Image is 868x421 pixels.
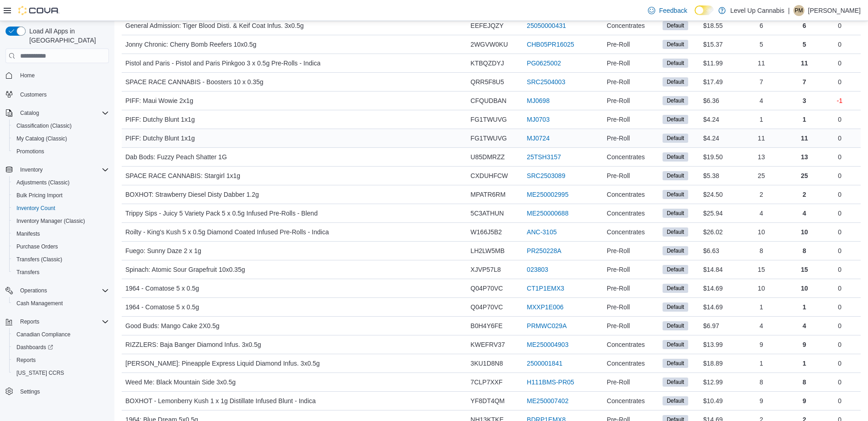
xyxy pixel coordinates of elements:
span: Home [16,70,109,81]
a: Adjustments (Classic) [13,177,73,188]
button: Manifests [9,227,113,240]
span: PIFF: Dutchy Blunt 1x1g [125,133,195,144]
span: Inventory [20,166,43,173]
button: Catalog [2,107,113,119]
p: 0 [838,133,841,144]
span: Default [667,59,684,67]
span: Default [667,228,684,236]
a: Purchase Orders [13,241,62,252]
a: SRC2504003 [527,76,565,87]
span: Default [667,22,684,30]
button: Reports [16,316,43,327]
span: Concentrates [607,227,645,237]
button: Inventory Manager (Classic) [9,215,113,227]
span: PIFF: Maui Wowie 2x1g [125,95,193,106]
a: MJ0724 [527,133,550,144]
span: U85DMRZZ [470,151,505,162]
button: Bulk Pricing Import [9,189,113,202]
span: PIFF: Dutchy Blunt 1x1g [125,114,195,125]
span: Default [663,302,688,312]
button: Transfers (Classic) [9,253,113,266]
div: $4.24 [700,110,733,129]
span: Default [667,265,684,274]
p: 8 [803,245,806,256]
span: CFQUDBAN [470,95,507,106]
button: Settings [2,385,113,398]
span: Inventory Manager (Classic) [13,216,109,227]
p: 4 [803,208,806,219]
span: KTBQZDYJ [470,58,504,69]
span: My Catalog (Classic) [13,133,109,144]
a: Inventory Manager (Classic) [13,216,89,227]
span: Promotions [13,146,109,157]
button: Inventory [2,163,113,176]
div: $17.49 [700,73,733,91]
div: $6.97 [700,317,733,335]
a: Manifests [13,228,43,239]
a: PR250228A [527,245,561,256]
span: Q04P70VC [470,302,503,313]
span: Settings [20,388,40,395]
span: CXDUHFCW [470,170,508,181]
span: Pre-Roll [607,76,630,87]
div: $6.36 [700,92,733,110]
span: Reports [20,318,39,325]
span: Transfers [13,267,109,278]
span: Pre-Roll [607,39,630,50]
div: 11 [733,54,790,72]
p: Level Up Cannabis [730,5,784,16]
a: 25050000431 [527,20,566,31]
a: Classification (Classic) [13,120,75,131]
div: 5 [733,35,790,54]
div: 1 [733,298,790,316]
span: Pre-Roll [607,95,630,106]
span: Customers [16,88,109,100]
span: Default [663,171,688,180]
div: $11.99 [700,54,733,72]
span: Default [663,246,688,255]
p: 0 [838,151,841,162]
p: 13 [801,151,808,162]
p: 0 [838,339,841,350]
a: Dashboards [13,342,57,353]
span: Washington CCRS [13,367,109,378]
div: Patrick McGinley [793,5,804,16]
span: Manifests [16,230,40,237]
span: Reports [13,355,109,366]
span: Inventory Count [16,205,55,212]
span: Dashboards [16,344,53,351]
a: Bulk Pricing Import [13,190,66,201]
p: 0 [838,264,841,275]
a: SRC2503089 [527,170,565,181]
button: Catalog [16,108,43,119]
p: 0 [838,302,841,313]
div: 6 [733,16,790,35]
p: 0 [838,114,841,125]
span: Default [667,359,684,367]
span: QRR5F8U5 [470,76,504,87]
a: ME250007402 [527,395,568,406]
span: Cash Management [16,300,63,307]
span: Concentrates [607,151,645,162]
span: [US_STATE] CCRS [16,369,64,377]
span: MPATR6RM [470,189,505,200]
div: 11 [733,129,790,147]
p: 3 [803,95,806,106]
div: $13.99 [700,335,733,354]
span: W166J5B2 [470,227,501,237]
a: CHB05PR16025 [527,39,574,50]
span: Default [667,340,684,349]
a: Transfers [13,267,43,278]
p: 0 [838,283,841,294]
span: Default [667,247,684,255]
span: Default [667,209,684,217]
p: 1 [803,302,806,313]
span: Fuego: Sunny Daze 2 x 1g [125,245,201,256]
span: Settings [16,386,109,397]
span: Pre-Roll [607,114,630,125]
span: Pre-Roll [607,245,630,256]
span: Default [667,284,684,292]
a: Dashboards [9,341,113,354]
span: PM [795,5,803,16]
span: Pre-Roll [607,58,630,69]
